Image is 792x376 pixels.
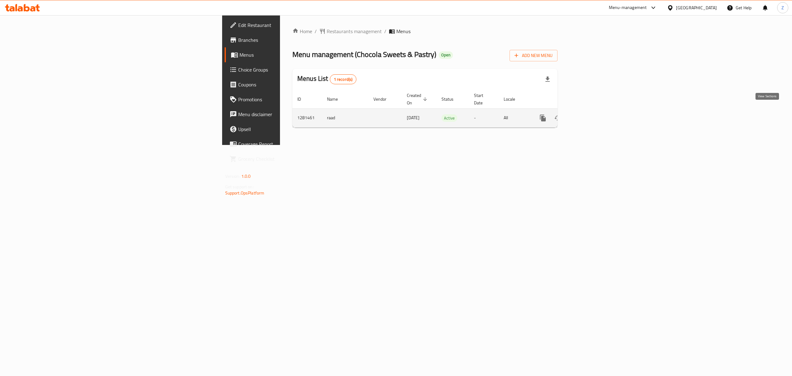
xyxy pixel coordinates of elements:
[781,4,784,11] span: Z
[225,189,265,197] a: Support.OpsPlatform
[609,4,647,11] div: Menu-management
[514,52,553,59] span: Add New Menu
[396,28,411,35] span: Menus
[469,108,499,127] td: -
[238,66,350,73] span: Choice Groups
[327,95,346,103] span: Name
[238,125,350,133] span: Upsell
[373,95,394,103] span: Vendor
[407,114,420,122] span: [DATE]
[241,172,251,180] span: 1.0.0
[676,4,717,11] div: [GEOGRAPHIC_DATA]
[439,52,453,58] span: Open
[297,95,309,103] span: ID
[441,95,462,103] span: Status
[407,92,429,107] span: Created On
[238,81,350,88] span: Coupons
[225,107,355,122] a: Menu disclaimer
[239,51,350,59] span: Menus
[225,92,355,107] a: Promotions
[474,92,491,107] span: Start Date
[504,95,523,103] span: Locale
[225,47,355,62] a: Menus
[292,28,557,35] nav: breadcrumb
[297,74,356,84] h2: Menus List
[384,28,386,35] li: /
[510,50,557,61] button: Add New Menu
[536,111,550,125] button: more
[238,140,350,148] span: Coverage Report
[441,115,457,122] span: Active
[225,172,240,180] span: Version:
[225,183,254,191] span: Get support on:
[225,18,355,33] a: Edit Restaurant
[225,137,355,151] a: Coverage Report
[330,77,356,82] span: 1 record(s)
[225,122,355,137] a: Upsell
[225,77,355,92] a: Coupons
[238,96,350,103] span: Promotions
[439,51,453,59] div: Open
[225,33,355,47] a: Branches
[531,90,600,109] th: Actions
[225,62,355,77] a: Choice Groups
[292,90,600,128] table: enhanced table
[238,21,350,29] span: Edit Restaurant
[238,111,350,118] span: Menu disclaimer
[238,155,350,163] span: Grocery Checklist
[499,108,531,127] td: All
[238,36,350,44] span: Branches
[330,74,357,84] div: Total records count
[292,47,436,61] span: Menu management ( Chocola Sweets & Pastry )
[225,151,355,166] a: Grocery Checklist
[540,72,555,87] div: Export file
